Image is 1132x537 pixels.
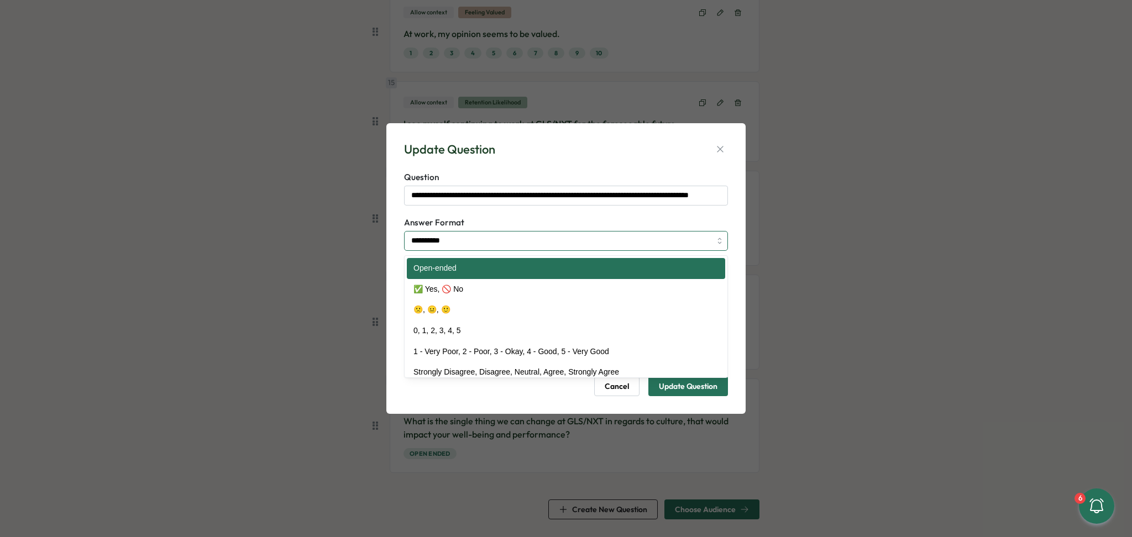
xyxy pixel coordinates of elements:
button: Update Question [648,376,728,396]
div: ✅ Yes, 🚫 No [407,279,725,300]
span: Update Question [659,377,717,396]
span: Cancel [605,377,629,396]
div: 🙁, 😐, 🙂 [407,299,725,320]
label: Answer Format [404,217,728,229]
div: Open-ended [407,258,725,279]
div: Strongly Disagree, Disagree, Neutral, Agree, Strongly Agree [407,362,725,383]
label: Question [404,171,728,183]
div: 6 [1075,493,1086,504]
div: 1 - Very Poor, 2 - Poor, 3 - Okay, 4 - Good, 5 - Very Good [407,341,725,362]
button: 6 [1079,488,1114,524]
div: Update Question [404,141,495,158]
button: Cancel [594,376,640,396]
div: 0, 1, 2, 3, 4, 5 [407,320,725,341]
